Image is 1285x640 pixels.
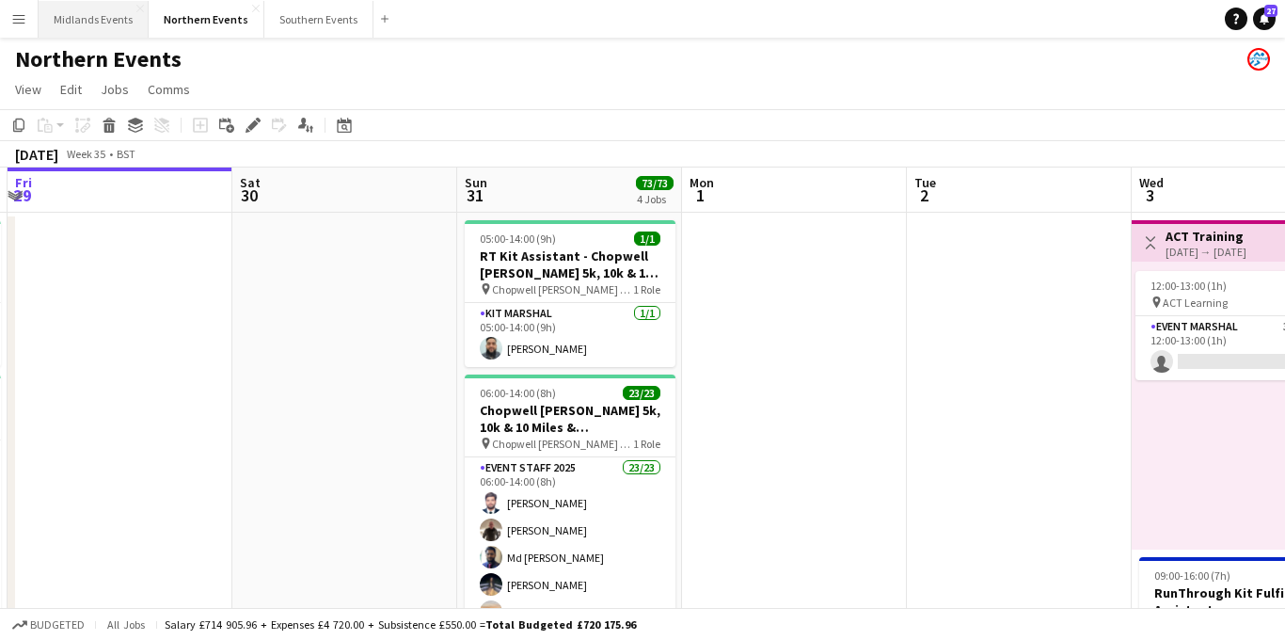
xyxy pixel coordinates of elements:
span: 12:00-13:00 (1h) [1150,279,1227,293]
h3: RT Kit Assistant - Chopwell [PERSON_NAME] 5k, 10k & 10 Miles & [PERSON_NAME] [465,248,675,281]
span: ACT Learning [1163,296,1228,310]
span: 27 [1264,5,1277,17]
span: 1 Role [633,437,660,451]
div: 4 Jobs [637,192,673,206]
span: Week 35 [62,147,109,161]
a: 27 [1253,8,1276,30]
h1: Northern Events [15,45,182,73]
span: Sun [465,174,487,191]
span: 31 [462,184,487,206]
div: [DATE] → [DATE] [1166,245,1246,259]
span: Budgeted [30,618,85,632]
span: 3 [1136,184,1164,206]
div: BST [117,147,135,161]
button: Southern Events [264,1,373,38]
span: Chopwell [PERSON_NAME] 5k, 10k & 10 Mile [492,282,633,296]
span: 73/73 [636,176,674,190]
span: Sat [240,174,261,191]
a: Jobs [93,77,136,102]
span: Total Budgeted £720 175.96 [485,617,636,632]
span: 1/1 [634,232,660,246]
a: Edit [53,77,89,102]
span: 30 [237,184,261,206]
span: Jobs [101,81,129,98]
button: Northern Events [149,1,264,38]
span: Mon [690,174,714,191]
span: Comms [148,81,190,98]
span: Edit [60,81,82,98]
button: Midlands Events [39,1,149,38]
span: 2 [912,184,936,206]
a: Comms [140,77,198,102]
span: View [15,81,41,98]
button: Budgeted [9,615,87,635]
span: 1 Role [633,282,660,296]
a: View [8,77,49,102]
span: Wed [1139,174,1164,191]
span: 23/23 [623,386,660,400]
span: Fri [15,174,32,191]
div: [DATE] [15,145,58,164]
span: Tue [914,174,936,191]
h3: Chopwell [PERSON_NAME] 5k, 10k & 10 Miles & [PERSON_NAME] [465,402,675,436]
app-user-avatar: RunThrough Events [1247,48,1270,71]
span: All jobs [103,617,149,632]
h3: ACT Training [1166,228,1246,245]
span: 06:00-14:00 (8h) [480,386,556,400]
app-card-role: Kit Marshal1/105:00-14:00 (9h)[PERSON_NAME] [465,303,675,367]
span: 09:00-16:00 (7h) [1154,568,1230,583]
span: 1 [687,184,714,206]
span: Chopwell [PERSON_NAME] 5k, 10k & 10 Mile [492,437,633,451]
div: Salary £714 905.96 + Expenses £4 720.00 + Subsistence £550.00 = [165,617,636,632]
span: 05:00-14:00 (9h) [480,232,556,246]
app-job-card: 05:00-14:00 (9h)1/1RT Kit Assistant - Chopwell [PERSON_NAME] 5k, 10k & 10 Miles & [PERSON_NAME] C... [465,220,675,367]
